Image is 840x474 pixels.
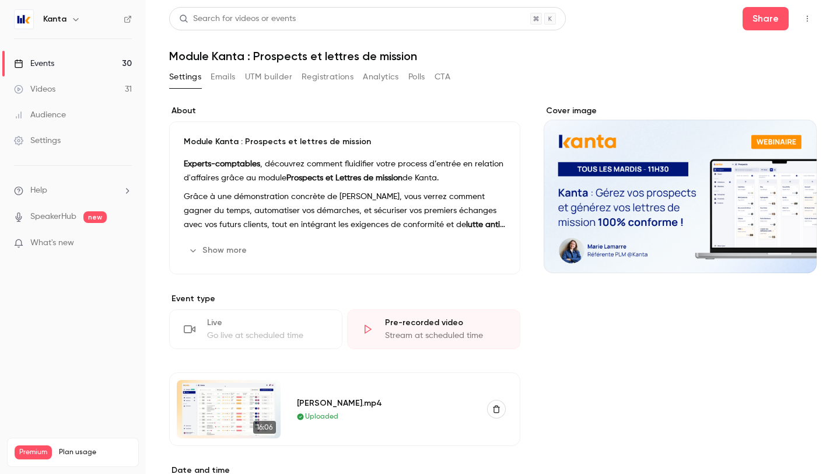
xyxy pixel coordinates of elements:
[184,241,254,260] button: Show more
[59,448,131,457] span: Plan usage
[169,105,520,117] label: About
[184,136,506,148] p: Module Kanta : Prospects et lettres de mission
[169,68,201,86] button: Settings
[30,184,47,197] span: Help
[83,211,107,223] span: new
[14,83,55,95] div: Videos
[286,174,402,182] strong: Prospects et Lettres de mission
[408,68,425,86] button: Polls
[15,10,33,29] img: Kanta
[544,105,817,117] label: Cover image
[544,105,817,273] section: Cover image
[30,237,74,249] span: What's new
[347,309,520,349] div: Pre-recorded videoStream at scheduled time
[184,160,260,168] strong: Experts-comptables
[184,190,506,232] p: Grâce à une démonstration concrète de [PERSON_NAME], vous verrez comment gagner du temps, automat...
[118,238,132,249] iframe: Noticeable Trigger
[253,421,276,434] span: 16:06
[30,211,76,223] a: SpeakerHub
[385,317,506,329] div: Pre-recorded video
[14,109,66,121] div: Audience
[169,49,817,63] h1: Module Kanta : Prospects et lettres de mission
[14,135,61,147] div: Settings
[207,330,328,341] div: Go live at scheduled time
[43,13,66,25] h6: Kanta
[363,68,399,86] button: Analytics
[169,309,342,349] div: LiveGo live at scheduled time
[305,412,338,422] span: Uploaded
[179,13,296,25] div: Search for videos or events
[385,330,506,341] div: Stream at scheduled time
[211,68,235,86] button: Emails
[297,397,473,409] div: [PERSON_NAME].mp4
[302,68,353,86] button: Registrations
[245,68,292,86] button: UTM builder
[14,184,132,197] li: help-dropdown-opener
[169,293,520,305] p: Event type
[14,58,54,69] div: Events
[743,7,789,30] button: Share
[435,68,450,86] button: CTA
[184,157,506,185] p: , découvrez comment fluidifier votre process d’entrée en relation d'affaires grâce au module de K...
[15,445,52,459] span: Premium
[207,317,328,329] div: Live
